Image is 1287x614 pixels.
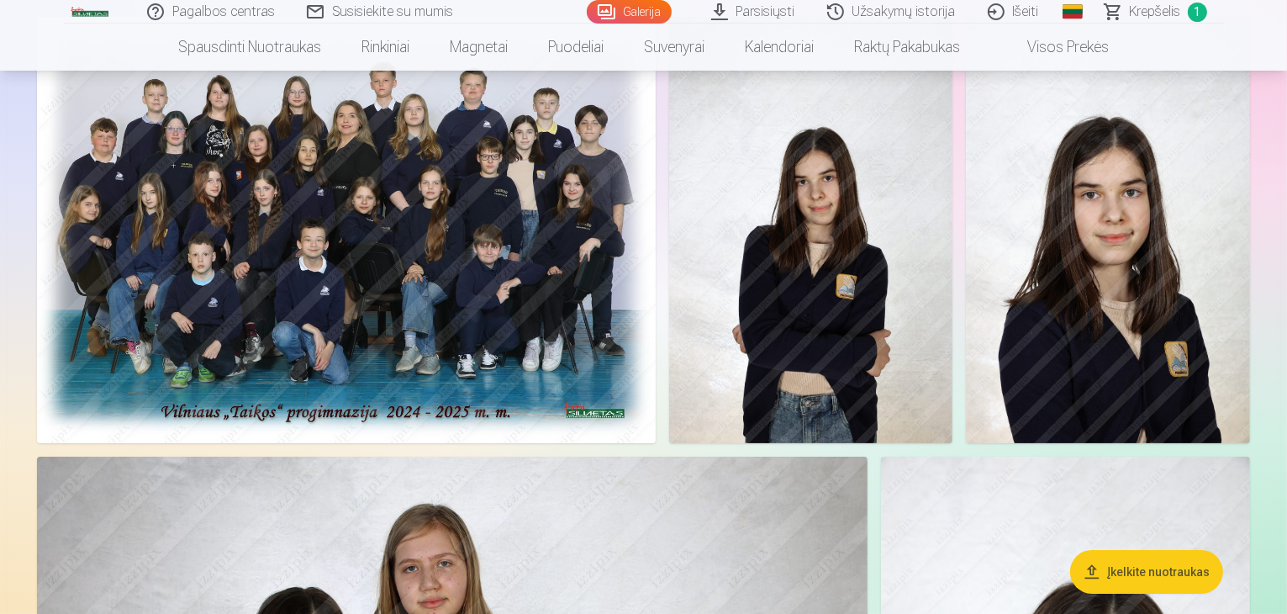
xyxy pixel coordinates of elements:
[341,24,430,71] a: Rinkiniai
[834,24,980,71] a: Raktų pakabukas
[624,24,725,71] a: Suvenyrai
[1070,550,1223,594] button: Įkelkite nuotraukas
[1130,2,1181,22] span: Krepšelis
[980,24,1129,71] a: Visos prekės
[1188,3,1207,22] span: 1
[528,24,624,71] a: Puodeliai
[725,24,834,71] a: Kalendoriai
[158,24,341,71] a: Spausdinti nuotraukas
[71,7,109,17] img: /v3
[430,24,528,71] a: Magnetai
